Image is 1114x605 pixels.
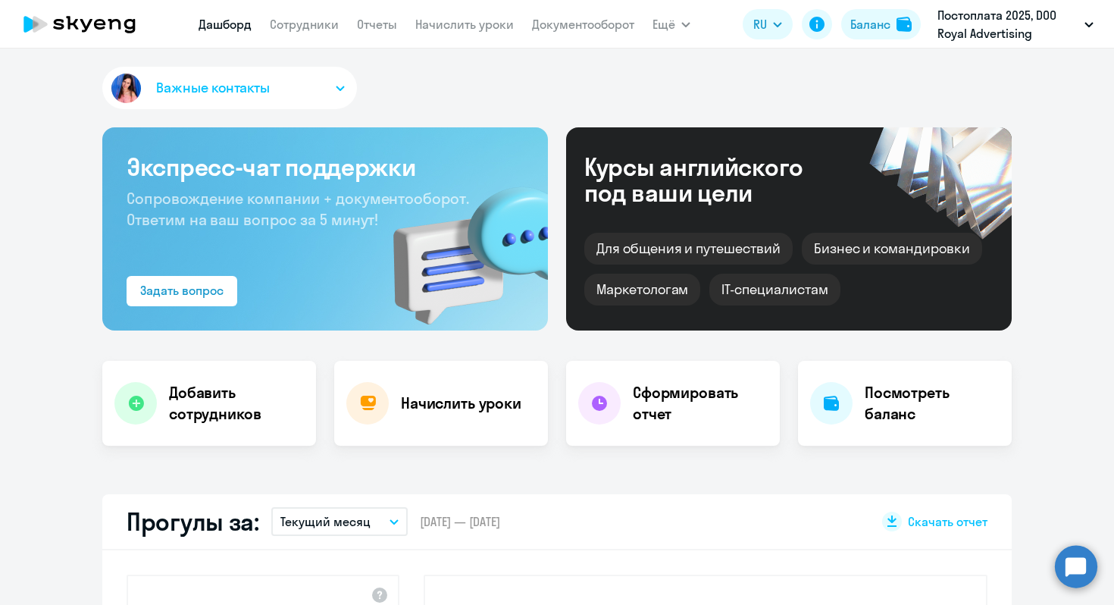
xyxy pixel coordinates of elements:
h4: Сформировать отчет [633,382,768,425]
div: Курсы английского под ваши цели [584,154,843,205]
button: Балансbalance [841,9,921,39]
a: Сотрудники [270,17,339,32]
a: Документооборот [532,17,634,32]
a: Начислить уроки [415,17,514,32]
img: balance [897,17,912,32]
button: Задать вопрос [127,276,237,306]
button: Текущий месяц [271,507,408,536]
span: [DATE] — [DATE] [420,513,500,530]
img: avatar [108,71,144,106]
h3: Экспресс-чат поддержки [127,152,524,182]
h2: Прогулы за: [127,506,259,537]
span: Сопровождение компании + документооборот. Ответим на ваш вопрос за 5 минут! [127,189,469,229]
div: Баланс [850,15,890,33]
p: Текущий месяц [280,513,371,531]
button: RU [743,9,793,39]
h4: Посмотреть баланс [865,382,1000,425]
div: Бизнес и командировки [802,233,982,265]
a: Отчеты [357,17,397,32]
img: bg-img [371,160,548,331]
h4: Начислить уроки [401,393,521,414]
div: Маркетологам [584,274,700,306]
button: Важные контакты [102,67,357,109]
a: Дашборд [199,17,252,32]
button: Ещё [652,9,690,39]
div: Задать вопрос [140,281,224,299]
button: Постоплата 2025, DOO Royal Advertising [930,6,1101,42]
span: RU [753,15,767,33]
span: Важные контакты [156,78,270,98]
span: Ещё [652,15,675,33]
span: Скачать отчет [908,513,987,530]
div: Для общения и путешествий [584,233,793,265]
div: IT-специалистам [709,274,840,306]
h4: Добавить сотрудников [169,382,304,425]
p: Постоплата 2025, DOO Royal Advertising [937,6,1078,42]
